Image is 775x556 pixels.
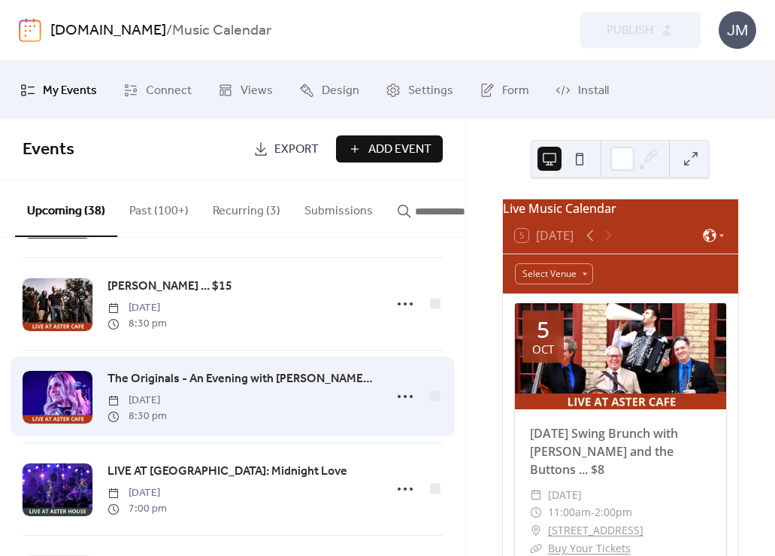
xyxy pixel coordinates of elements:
[548,521,643,539] a: [STREET_ADDRESS]
[374,67,465,113] a: Settings
[591,503,595,521] span: -
[537,318,549,341] div: 5
[368,141,431,159] span: Add Event
[530,503,542,521] div: ​
[107,393,167,409] span: [DATE]
[9,67,108,113] a: My Events
[107,409,167,424] span: 8:30 pm
[242,135,330,163] a: Export
[107,462,347,482] a: LIVE AT [GEOGRAPHIC_DATA]: Midnight Love
[117,180,201,235] button: Past (100+)
[50,17,166,45] a: [DOMAIN_NAME]
[19,18,41,42] img: logo
[107,300,167,316] span: [DATE]
[107,369,374,389] a: The Originals - An Evening with [PERSON_NAME] ... $15
[336,135,443,163] button: Add Event
[530,425,678,478] a: [DATE] Swing Brunch with [PERSON_NAME] and the Buttons ... $8
[107,463,347,481] span: LIVE AT [GEOGRAPHIC_DATA]: Midnight Love
[107,501,167,517] span: 7:00 pm
[719,11,756,49] div: JM
[172,17,271,45] b: Music Calendar
[468,67,540,113] a: Form
[502,79,529,102] span: Form
[23,133,74,166] span: Events
[548,486,582,504] span: [DATE]
[274,141,319,159] span: Export
[166,17,172,45] b: /
[530,521,542,539] div: ​
[43,79,97,102] span: My Events
[530,486,542,504] div: ​
[207,67,284,113] a: Views
[548,541,631,555] a: Buy Your Tickets
[288,67,371,113] a: Design
[15,180,117,237] button: Upcoming (38)
[578,79,609,102] span: Install
[408,79,453,102] span: Settings
[503,199,738,217] div: Live Music Calendar
[241,79,273,102] span: Views
[595,503,632,521] span: 2:00pm
[112,67,203,113] a: Connect
[107,277,232,296] a: [PERSON_NAME] ... $15
[146,79,192,102] span: Connect
[107,370,374,388] span: The Originals - An Evening with [PERSON_NAME] ... $15
[107,485,167,501] span: [DATE]
[532,344,554,355] div: Oct
[107,316,167,332] span: 8:30 pm
[107,278,232,296] span: [PERSON_NAME] ... $15
[322,79,359,102] span: Design
[292,180,385,235] button: Submissions
[548,503,591,521] span: 11:00am
[544,67,620,113] a: Install
[201,180,292,235] button: Recurring (3)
